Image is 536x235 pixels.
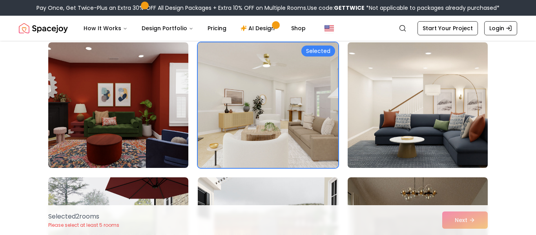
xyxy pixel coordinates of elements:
button: How It Works [77,20,134,36]
span: *Not applicable to packages already purchased* [365,4,500,12]
a: Pricing [201,20,233,36]
div: Pay Once, Get Twice-Plus an Extra 30% OFF All Design Packages + Extra 10% OFF on Multiple Rooms. [36,4,500,12]
a: Spacejoy [19,20,68,36]
a: Shop [285,20,312,36]
span: Use code: [307,4,365,12]
b: GETTWICE [334,4,365,12]
img: Room room-13 [48,42,188,168]
button: Design Portfolio [135,20,200,36]
a: AI Design [234,20,283,36]
nav: Global [19,16,517,41]
img: United States [325,24,334,33]
p: Selected 2 room s [48,212,119,221]
img: Room room-15 [344,39,491,171]
p: Please select at least 5 rooms [48,222,119,228]
img: Room room-14 [198,42,338,168]
a: Login [484,21,517,35]
nav: Main [77,20,312,36]
img: Spacejoy Logo [19,20,68,36]
a: Start Your Project [417,21,478,35]
div: Selected [301,46,335,56]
